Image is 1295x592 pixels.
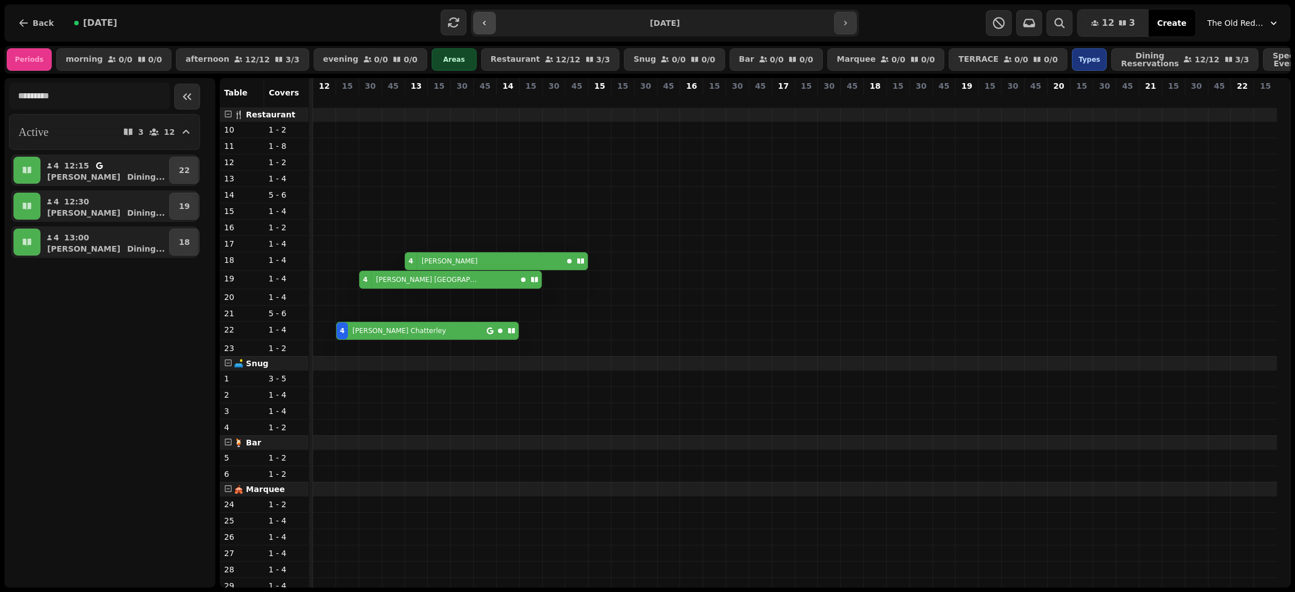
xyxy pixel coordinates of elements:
[234,485,285,494] span: 🎪 Marquee
[779,94,788,105] p: 0
[1129,19,1135,28] span: 3
[224,324,260,335] p: 22
[799,56,813,63] p: 0 / 0
[269,189,304,201] p: 5 - 6
[1099,80,1110,92] p: 30
[526,80,536,92] p: 15
[224,452,260,463] p: 5
[939,94,948,105] p: 0
[481,48,619,71] button: Restaurant12/123/3
[1121,52,1179,67] p: Dining Reservations
[269,238,304,249] p: 1 - 4
[224,292,260,303] p: 20
[549,80,559,92] p: 30
[1237,80,1248,92] p: 22
[672,56,686,63] p: 0 / 0
[917,94,926,105] p: 0
[962,94,971,105] p: 0
[778,80,789,92] p: 17
[1044,56,1058,63] p: 0 / 0
[389,94,398,105] p: 0
[549,94,558,105] p: 0
[1122,80,1133,92] p: 45
[320,94,329,105] p: 0
[269,324,304,335] p: 1 - 4
[1077,10,1148,37] button: 123
[269,157,304,168] p: 1 - 2
[286,56,300,63] p: 3 / 3
[138,128,144,136] p: 3
[617,80,628,92] p: 15
[802,94,811,105] p: 0
[269,273,304,284] p: 1 - 4
[269,222,304,233] p: 1 - 2
[224,173,260,184] p: 13
[641,94,650,105] p: 0
[594,80,605,92] p: 15
[19,124,48,140] h2: Active
[502,80,513,92] p: 14
[269,124,304,135] p: 1 - 2
[224,206,260,217] p: 15
[179,201,189,212] p: 19
[224,406,260,417] p: 3
[871,94,880,105] p: 0
[556,56,581,63] p: 12 / 12
[939,80,949,92] p: 45
[224,140,260,152] p: 11
[56,48,171,71] button: morning0/00/0
[984,80,995,92] p: 15
[1030,80,1041,92] p: 45
[224,468,260,480] p: 6
[224,580,260,591] p: 29
[572,80,582,92] p: 45
[269,422,304,433] p: 1 - 2
[434,94,443,105] p: 0
[224,422,260,433] p: 4
[640,80,651,92] p: 30
[376,275,481,284] p: [PERSON_NAME] [GEOGRAPHIC_DATA]
[870,80,880,92] p: 18
[269,308,304,319] p: 5 - 6
[43,193,167,220] button: 412:30[PERSON_NAME]Dining...
[224,389,260,400] p: 2
[234,110,296,119] span: 🍴 Restaurant
[824,80,835,92] p: 30
[224,88,248,97] span: Table
[363,275,368,284] div: 4
[527,94,536,105] p: 0
[127,243,165,254] p: Dining ...
[224,373,260,384] p: 1
[224,157,260,168] p: 12
[64,232,89,243] p: 13:00
[9,10,63,37] button: Back
[1007,80,1018,92] p: 30
[481,94,490,105] p: 0
[224,238,260,249] p: 17
[164,128,175,136] p: 12
[633,55,656,64] p: Snug
[343,94,352,105] p: 4
[374,56,388,63] p: 0 / 0
[770,56,784,63] p: 0 / 0
[224,499,260,510] p: 24
[1201,13,1286,33] button: The Old Red Lion
[1076,80,1087,92] p: 15
[921,56,935,63] p: 0 / 0
[53,160,60,171] p: 4
[958,55,998,64] p: TERRACE
[1214,80,1225,92] p: 45
[269,292,304,303] p: 1 - 4
[224,222,260,233] p: 16
[179,236,189,248] p: 18
[595,94,604,105] p: 0
[1015,56,1029,63] p: 0 / 0
[64,160,89,171] p: 12:15
[47,243,120,254] p: [PERSON_NAME]
[1194,56,1219,63] p: 12 / 12
[269,173,304,184] p: 1 - 4
[269,468,304,480] p: 1 - 2
[269,389,304,400] p: 1 - 4
[1100,94,1109,105] p: 0
[64,196,89,207] p: 12:30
